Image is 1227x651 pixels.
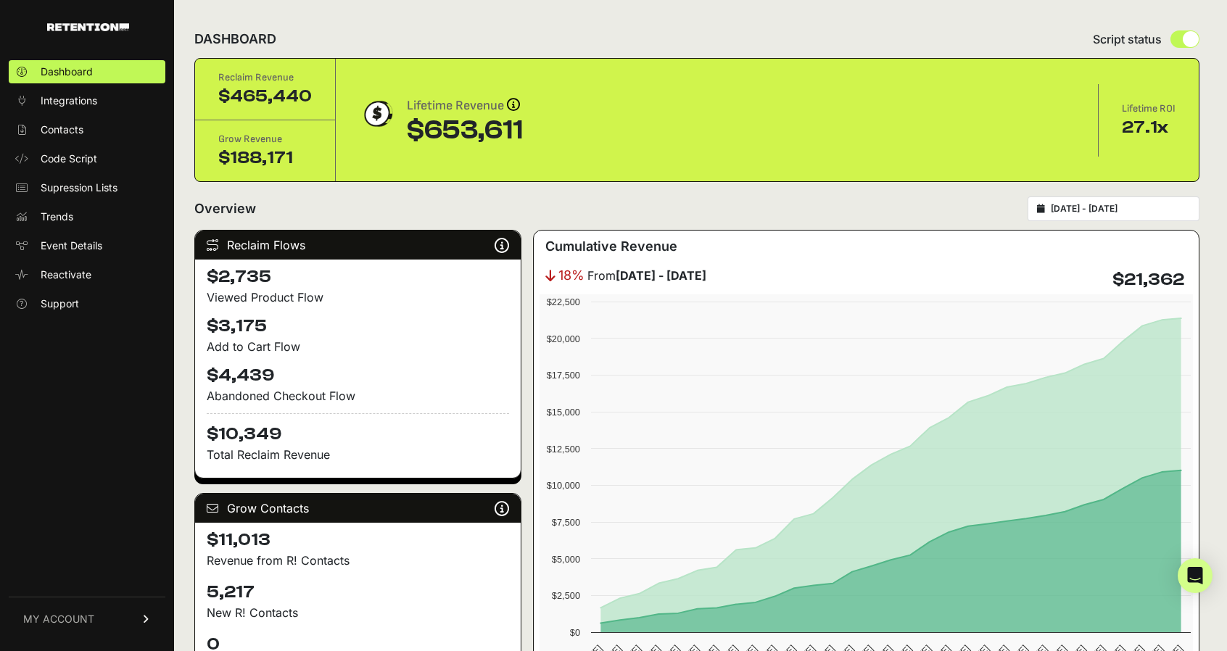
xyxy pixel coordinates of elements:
div: $465,440 [218,85,312,108]
a: Reactivate [9,263,165,286]
span: Support [41,297,79,311]
a: Dashboard [9,60,165,83]
p: Revenue from R! Contacts [207,552,509,569]
span: Supression Lists [41,181,117,195]
img: Retention.com [47,23,129,31]
span: Event Details [41,239,102,253]
a: MY ACCOUNT [9,597,165,641]
text: $17,500 [547,370,580,381]
text: $20,000 [547,333,580,344]
div: Grow Contacts [195,494,521,523]
h4: $11,013 [207,528,509,552]
text: $2,500 [552,590,580,601]
text: $22,500 [547,297,580,307]
a: Integrations [9,89,165,112]
span: 18% [558,265,584,286]
a: Code Script [9,147,165,170]
img: dollar-coin-05c43ed7efb7bc0c12610022525b4bbbb207c7efeef5aecc26f025e68dcafac9.png [359,96,395,132]
text: $15,000 [547,407,580,418]
div: $653,611 [407,116,523,145]
text: $0 [570,627,580,638]
span: Integrations [41,94,97,108]
div: Grow Revenue [218,132,312,146]
span: From [587,267,706,284]
span: MY ACCOUNT [23,612,94,626]
h3: Cumulative Revenue [545,236,677,257]
text: $12,500 [547,444,580,455]
a: Trends [9,205,165,228]
div: Lifetime Revenue [407,96,523,116]
div: Lifetime ROI [1122,101,1176,116]
span: Reactivate [41,268,91,282]
h4: $4,439 [207,364,509,387]
h2: DASHBOARD [194,29,276,49]
span: Dashboard [41,65,93,79]
span: Script status [1093,30,1162,48]
p: Total Reclaim Revenue [207,446,509,463]
h2: Overview [194,199,256,219]
h4: $10,349 [207,413,509,446]
div: Reclaim Flows [195,231,521,260]
div: $188,171 [218,146,312,170]
span: Code Script [41,152,97,166]
text: $10,000 [547,480,580,491]
text: $5,000 [552,554,580,565]
p: New R! Contacts [207,604,509,621]
h4: 5,217 [207,581,509,604]
span: Trends [41,210,73,224]
div: Viewed Product Flow [207,289,509,306]
span: Contacts [41,123,83,137]
a: Supression Lists [9,176,165,199]
div: Reclaim Revenue [218,70,312,85]
div: 27.1x [1122,116,1176,139]
a: Support [9,292,165,315]
a: Event Details [9,234,165,257]
text: $7,500 [552,517,580,528]
strong: [DATE] - [DATE] [616,268,706,283]
h4: $21,362 [1112,268,1184,291]
div: Add to Cart Flow [207,338,509,355]
div: Abandoned Checkout Flow [207,387,509,405]
a: Contacts [9,118,165,141]
h4: $2,735 [207,265,509,289]
h4: $3,175 [207,315,509,338]
div: Open Intercom Messenger [1178,558,1212,593]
